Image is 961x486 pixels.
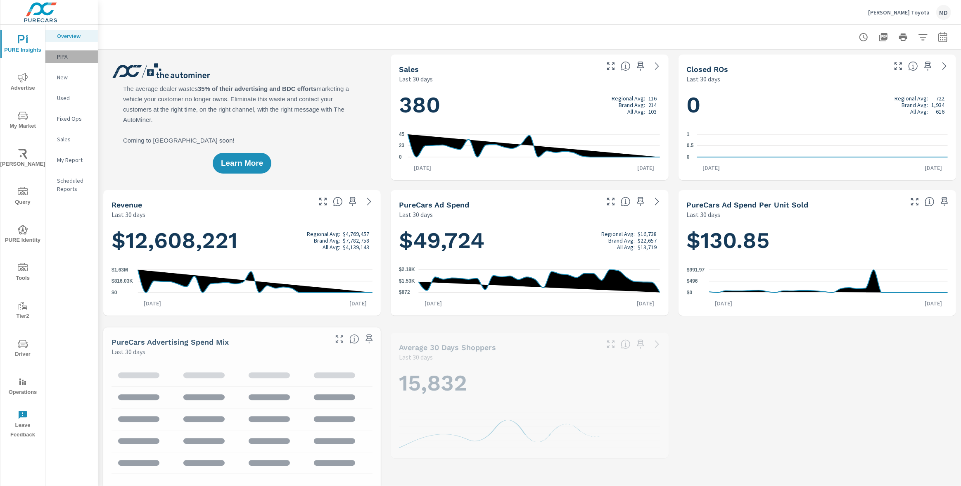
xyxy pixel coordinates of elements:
[408,164,437,172] p: [DATE]
[936,108,944,115] p: 616
[895,29,911,45] button: Print Report
[687,279,698,284] text: $496
[687,267,705,273] text: $991.97
[911,108,928,115] p: All Avg:
[650,195,664,208] a: See more details in report
[634,60,647,73] span: Save this to your personalized report
[112,347,145,357] p: Last 30 days
[346,195,359,208] span: Save this to your personalized report
[687,143,694,149] text: 0.5
[627,108,645,115] p: All Avg:
[112,267,128,273] text: $1.63M
[57,52,91,61] p: PIPA
[112,338,229,346] h5: PureCars Advertising Spend Mix
[45,174,98,195] div: Scheduled Reports
[57,94,91,102] p: Used
[343,237,369,243] p: $7,782,758
[333,332,346,345] button: Make Fullscreen
[3,149,43,169] span: [PERSON_NAME]
[709,299,738,307] p: [DATE]
[57,156,91,164] p: My Report
[621,339,631,349] span: A rolling 30 day total of daily Shoppers on the dealership website, averaged over the selected da...
[57,135,91,143] p: Sales
[399,200,469,209] h5: PureCars Ad Spend
[57,176,91,193] p: Scheduled Reports
[687,226,948,255] h1: $130.85
[112,200,142,209] h5: Revenue
[936,95,944,102] p: 722
[634,338,647,351] span: Save this to your personalized report
[895,95,928,102] p: Regional Avg:
[363,332,376,345] span: Save this to your personalized report
[601,230,635,237] p: Regional Avg:
[687,91,948,119] h1: 0
[45,71,98,83] div: New
[45,133,98,145] div: Sales
[323,243,340,250] p: All Avg:
[3,339,43,359] span: Driver
[938,195,951,208] span: Save this to your personalized report
[307,230,340,237] p: Regional Avg:
[399,352,433,362] p: Last 30 days
[925,197,935,207] span: Average cost of advertising per each vehicle sold at the dealer over the selected date range. The...
[57,32,91,40] p: Overview
[936,5,951,20] div: MD
[112,290,117,295] text: $0
[931,102,944,108] p: 1,934
[648,102,657,108] p: 214
[3,225,43,245] span: PURE Identity
[399,267,415,273] text: $2.18K
[349,334,359,344] span: This table looks at how you compare to the amount of budget you spend per channel as opposed to y...
[875,29,892,45] button: "Export Report to PDF"
[638,230,657,237] p: $16,738
[344,299,373,307] p: [DATE]
[902,102,928,108] p: Brand Avg:
[908,61,918,71] span: Number of Repair Orders Closed by the selected dealership group over the selected time range. [So...
[938,60,951,73] a: See more details in report
[112,210,145,219] p: Last 30 days
[908,195,921,208] button: Make Fullscreen
[399,143,405,148] text: 23
[3,35,43,55] span: PURE Insights
[617,243,635,250] p: All Avg:
[213,153,271,174] button: Learn More
[399,369,660,397] h1: 15,832
[604,60,617,73] button: Make Fullscreen
[697,164,726,172] p: [DATE]
[343,230,369,237] p: $4,769,457
[343,243,369,250] p: $4,139,143
[634,195,647,208] span: Save this to your personalized report
[45,92,98,104] div: Used
[399,290,410,295] text: $872
[45,112,98,125] div: Fixed Ops
[608,237,635,243] p: Brand Avg:
[112,226,373,254] h1: $12,608,221
[399,343,496,352] h5: Average 30 Days Shoppers
[631,164,660,172] p: [DATE]
[687,290,693,295] text: $0
[687,131,690,137] text: 1
[399,91,660,119] h1: 380
[314,237,340,243] p: Brand Avg:
[399,226,660,254] h1: $49,724
[621,197,631,207] span: Total cost of media for all PureCars channels for the selected dealership group over the selected...
[3,187,43,207] span: Query
[612,95,645,102] p: Regional Avg:
[221,160,263,167] span: Learn More
[45,30,98,42] div: Overview
[687,74,721,84] p: Last 30 days
[57,73,91,81] p: New
[919,164,948,172] p: [DATE]
[138,299,167,307] p: [DATE]
[631,299,660,307] p: [DATE]
[638,237,657,243] p: $22,657
[399,278,415,284] text: $1.53K
[687,154,690,160] text: 0
[419,299,448,307] p: [DATE]
[45,154,98,166] div: My Report
[316,195,330,208] button: Make Fullscreen
[687,65,728,74] h5: Closed ROs
[892,60,905,73] button: Make Fullscreen
[3,263,43,283] span: Tools
[868,9,930,16] p: [PERSON_NAME] Toyota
